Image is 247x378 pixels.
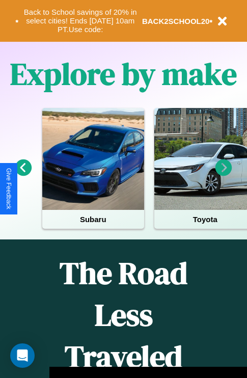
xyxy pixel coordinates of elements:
[42,210,144,229] h4: Subaru
[142,17,210,25] b: BACK2SCHOOL20
[10,343,35,368] div: Open Intercom Messenger
[19,5,142,37] button: Back to School savings of 20% in select cities! Ends [DATE] 10am PT.Use code:
[10,53,237,95] h1: Explore by make
[49,252,198,378] h1: The Road Less Traveled
[5,168,12,209] div: Give Feedback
